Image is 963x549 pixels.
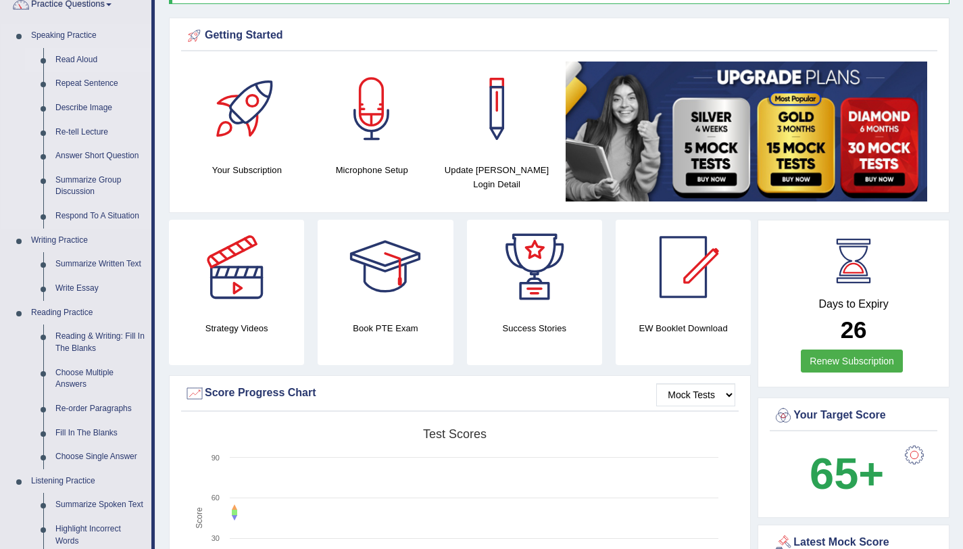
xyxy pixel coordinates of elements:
[25,469,151,494] a: Listening Practice
[49,277,151,301] a: Write Essay
[49,144,151,168] a: Answer Short Question
[49,120,151,145] a: Re-tell Lecture
[49,96,151,120] a: Describe Image
[195,507,204,529] tspan: Score
[49,252,151,277] a: Summarize Written Text
[184,383,735,404] div: Score Progress Chart
[49,325,151,360] a: Reading & Writing: Fill In The Blanks
[49,493,151,517] a: Summarize Spoken Text
[810,449,884,498] b: 65+
[191,163,303,177] h4: Your Subscription
[25,24,151,48] a: Speaking Practice
[316,163,428,177] h4: Microphone Setup
[184,26,934,46] div: Getting Started
[49,168,151,204] a: Summarize Group Discussion
[616,321,751,335] h4: EW Booklet Download
[212,494,220,502] text: 60
[467,321,602,335] h4: Success Stories
[773,298,934,310] h4: Days to Expiry
[441,163,553,191] h4: Update [PERSON_NAME] Login Detail
[49,361,151,397] a: Choose Multiple Answers
[49,48,151,72] a: Read Aloud
[25,229,151,253] a: Writing Practice
[49,445,151,469] a: Choose Single Answer
[318,321,453,335] h4: Book PTE Exam
[49,204,151,229] a: Respond To A Situation
[49,397,151,421] a: Re-order Paragraphs
[801,350,903,373] a: Renew Subscription
[49,421,151,446] a: Fill In The Blanks
[169,321,304,335] h4: Strategy Videos
[841,316,867,343] b: 26
[212,454,220,462] text: 90
[25,301,151,325] a: Reading Practice
[566,62,927,201] img: small5.jpg
[423,427,487,441] tspan: Test scores
[49,72,151,96] a: Repeat Sentence
[212,534,220,542] text: 30
[773,406,934,426] div: Your Target Score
